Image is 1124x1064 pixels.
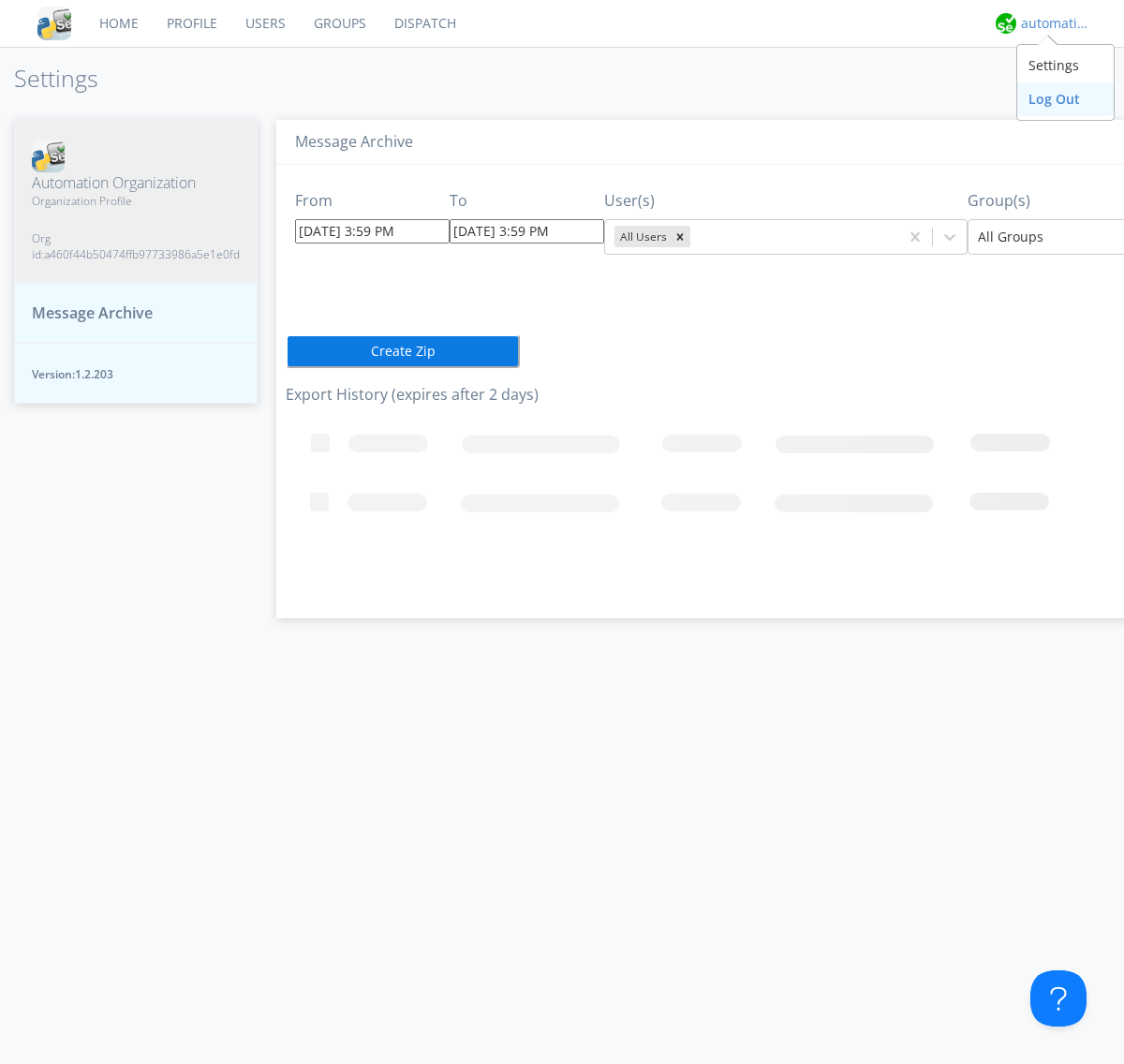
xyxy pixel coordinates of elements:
[286,334,520,368] button: Create Zip
[670,226,690,247] div: Remove All Users
[32,303,153,324] span: Message Archive
[1030,970,1087,1027] iframe: Toggle Customer Support
[14,120,258,283] button: Automation OrganizationOrganization ProfileOrg id:a460f44b50474ffb97733986a5e1e0fd
[295,193,450,210] h3: From
[32,140,65,172] img: cddb5a64eb264b2086981ab96f4c1ba7
[32,366,240,382] span: Version: 1.2.203
[1017,49,1114,82] div: Settings
[32,230,240,262] span: Org id: a460f44b50474ffb97733986a5e1e0fd
[14,283,258,344] button: Message Archive
[996,13,1016,34] img: d2d01cd9b4174d08988066c6d424eccd
[37,7,71,40] img: cddb5a64eb264b2086981ab96f4c1ba7
[450,193,604,210] h3: To
[604,193,968,210] h3: User(s)
[32,193,240,209] span: Organization Profile
[1021,14,1091,33] div: automation+atlas
[32,172,240,194] span: Automation Organization
[614,226,670,247] div: All Users
[1017,82,1114,116] div: Log Out
[14,343,258,404] button: Version:1.2.203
